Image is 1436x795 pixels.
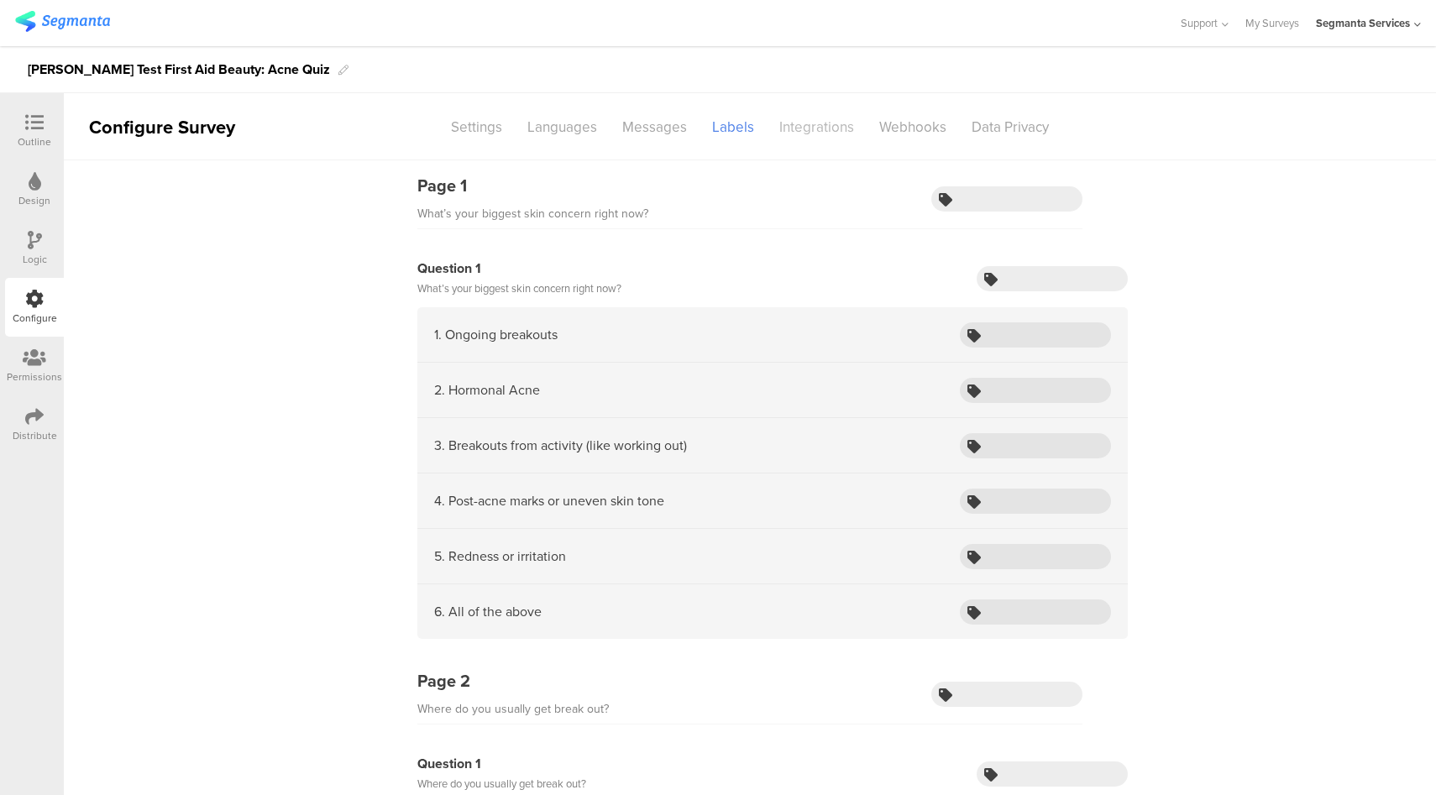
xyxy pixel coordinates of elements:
[1316,15,1410,31] div: Segmanta Services
[23,252,47,267] div: Logic
[13,311,57,326] div: Configure
[64,113,257,141] div: Configure Survey
[18,134,51,149] div: Outline
[13,428,57,443] div: Distribute
[700,112,767,142] div: Labels
[434,380,540,400] div: 2. Hormonal Acne
[417,259,621,279] div: Question 1
[867,112,959,142] div: Webhooks
[434,436,687,455] div: 3. Breakouts from activity (like working out)
[610,112,700,142] div: Messages
[434,325,558,344] div: 1. Ongoing breakouts
[959,112,1061,142] div: Data Privacy
[18,193,50,208] div: Design
[417,668,609,693] div: Page 2
[7,369,62,384] div: Permissions
[767,112,867,142] div: Integrations
[417,774,586,794] div: Where do you usually get break out?
[438,112,515,142] div: Settings
[417,173,648,198] div: Page 1
[434,547,566,566] div: 5. Redness or irritation
[434,491,664,510] div: 4. Post-acne marks or uneven skin tone
[417,699,609,719] div: Where do you usually get break out?
[15,11,110,32] img: segmanta logo
[28,56,330,83] div: [PERSON_NAME] Test First Aid Beauty: Acne Quiz
[434,602,542,621] div: 6. All of the above
[417,204,648,224] div: What’s your biggest skin concern right now?
[515,112,610,142] div: Languages
[1181,15,1218,31] span: Support
[417,754,586,774] div: Question 1
[417,279,621,299] div: What’s your biggest skin concern right now?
